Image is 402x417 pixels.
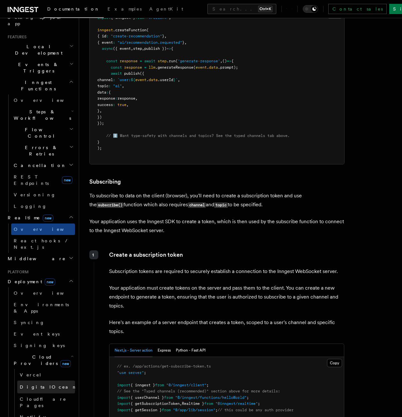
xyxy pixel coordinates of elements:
span: // ℹ️ Want type-safety with channels and topics? See the typed channels tab above. [106,133,290,138]
span: ( [175,59,178,63]
button: Errors & Retries [11,142,75,160]
button: Express [158,344,171,357]
span: , [122,84,124,88]
span: }); [97,121,104,125]
span: .generateResponse [155,65,193,70]
span: publish }) [144,46,167,51]
span: Cloudflare Pages [20,397,66,408]
div: Inngest Functions [5,95,75,212]
span: = [140,59,142,63]
span: { [108,90,111,95]
span: data [97,90,106,95]
span: { inngest } [130,383,155,387]
span: : [106,34,108,38]
span: , [184,40,187,45]
span: Flow Control [11,126,69,139]
button: Events & Triggers [5,59,75,77]
span: from [204,401,213,406]
button: Cloud Providersnew [11,351,75,369]
span: Inngest Functions [5,79,69,92]
span: `user: [117,78,131,82]
span: Platform [5,269,29,275]
span: Cloud Providers [11,354,71,367]
span: Environments & Apps [14,302,69,314]
span: event [196,65,207,70]
span: Documentation [47,6,100,11]
p: Your application must create tokens on the server and pass them to the client. You can create a n... [109,284,344,310]
span: llm [149,65,155,70]
kbd: Ctrl+K [258,6,272,12]
span: , [131,46,133,51]
span: const [106,59,117,63]
span: Signing keys [14,343,65,348]
a: Overview [11,95,75,106]
button: Python - Fast API [176,344,205,357]
span: Steps & Workflows [11,109,71,121]
span: step [133,46,142,51]
span: : [115,96,117,101]
span: Overview [14,227,79,232]
span: import [97,15,111,20]
button: Deploymentnew [5,276,75,287]
span: response [97,96,115,101]
span: } [182,40,184,45]
span: } [97,140,100,144]
span: Errors & Retries [11,144,69,157]
span: Vercel [20,372,42,377]
span: ; [144,370,146,375]
span: topic [97,84,108,88]
span: "@/inngest/client" [166,383,206,387]
span: Overview [14,98,79,103]
span: import [117,395,130,400]
span: : [113,102,115,107]
span: , [142,46,144,51]
a: Environments & Apps [11,299,75,317]
span: data [149,78,158,82]
span: Events & Triggers [5,61,70,74]
span: "@/app/lib/session" [173,408,215,412]
span: , [126,102,129,107]
span: .userId [158,78,173,82]
span: = [144,65,146,70]
span: { getSubscriptionToken [130,401,180,406]
span: Features [5,34,26,40]
a: Logging [11,201,75,212]
span: "create-recommendation" [111,34,162,38]
span: , [135,96,138,101]
span: ( [146,28,149,32]
span: DigitalOcean [20,384,77,390]
button: Realtimenew [5,212,75,224]
span: () [222,59,227,63]
a: Versioning [11,189,75,201]
span: "@/inngest/functions/helloWorld" [175,395,247,400]
span: .run [167,59,175,63]
span: const [111,65,122,70]
span: { event [97,40,113,45]
span: new [62,176,72,184]
span: // See the "Typed channels (recommended)" section above for more details: [117,389,280,393]
a: React hooks / Next.js [11,235,75,253]
a: Cloudflare Pages [17,393,75,411]
a: Contact sales [328,4,387,14]
a: AgentKit [145,2,187,17]
span: publish [124,71,140,76]
span: { id [97,34,106,38]
span: async [102,46,113,51]
span: ); [97,146,102,150]
span: . [207,65,209,70]
span: REST Endpoints [14,174,49,186]
span: "ai" [113,84,122,88]
button: Steps & Workflows [11,106,75,124]
p: Here's an example of a server endpoint that creates a token, scoped to a user's channel and speci... [109,318,344,336]
span: Middleware [5,255,66,262]
a: Event keys [11,328,75,340]
button: Flow Control [11,124,75,142]
span: , [180,401,182,406]
span: Event keys [14,331,60,337]
a: Examples [104,2,145,17]
span: from [162,408,171,412]
span: : [113,40,115,45]
span: => [227,59,231,63]
span: import [117,383,130,387]
a: REST Endpointsnew [11,171,75,189]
